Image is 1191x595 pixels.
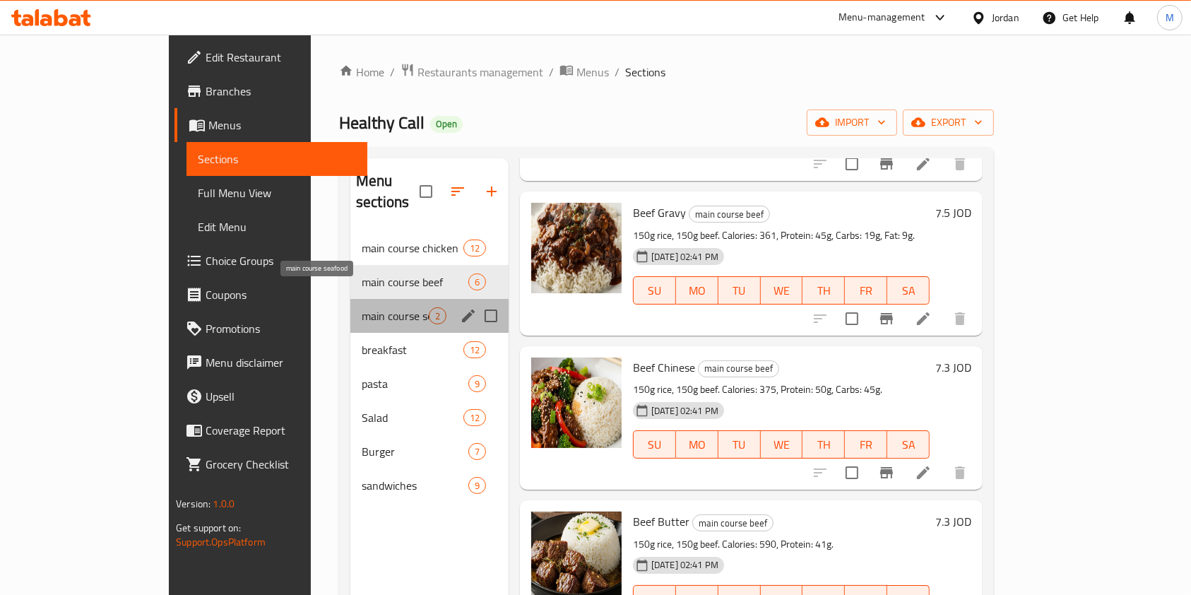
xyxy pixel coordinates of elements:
span: Burger [362,443,468,460]
span: 12 [464,411,485,425]
span: WE [766,281,798,301]
span: Edit Restaurant [206,49,357,66]
span: main course beef [693,515,773,531]
button: delete [943,147,977,181]
span: [DATE] 02:41 PM [646,404,724,418]
span: Menus [576,64,609,81]
span: main course beef [699,360,778,377]
span: Sort sections [441,175,475,208]
button: SA [887,430,930,459]
span: Version: [176,495,211,513]
span: Coverage Report [206,422,357,439]
span: Edit Menu [198,218,357,235]
button: Branch-specific-item [870,302,903,336]
span: 6 [469,276,485,289]
nav: Menu sections [350,225,509,508]
button: SA [887,276,930,305]
span: 7 [469,445,485,459]
button: Branch-specific-item [870,147,903,181]
span: Coupons [206,286,357,303]
button: MO [676,430,718,459]
div: Menu-management [839,9,925,26]
div: main course seafood2edit [350,299,509,333]
span: WE [766,435,798,455]
span: Restaurants management [417,64,543,81]
span: SU [639,281,670,301]
span: sandwiches [362,477,468,494]
div: pasta9 [350,367,509,401]
img: Beef Chinese [531,358,622,448]
div: main course beef [692,514,774,531]
span: [DATE] 02:41 PM [646,558,724,572]
span: Select to update [837,149,867,179]
a: Upsell [174,379,368,413]
a: Grocery Checklist [174,447,368,481]
a: Edit Menu [186,210,368,244]
div: items [463,409,486,426]
button: TH [802,276,845,305]
span: Beef Butter [633,511,689,532]
span: 12 [464,242,485,255]
span: breakfast [362,341,463,358]
span: import [818,114,886,131]
div: Open [430,116,463,133]
span: main course beef [362,273,468,290]
span: SA [893,281,924,301]
a: Support.OpsPlatform [176,533,266,551]
button: Branch-specific-item [870,456,903,490]
span: main course beef [689,206,769,223]
div: Jordan [992,10,1019,25]
a: Coverage Report [174,413,368,447]
span: Select to update [837,458,867,488]
div: Burger7 [350,435,509,469]
span: Promotions [206,320,357,337]
div: items [463,240,486,257]
span: pasta [362,375,468,392]
a: Menus [559,63,609,81]
span: MO [682,281,713,301]
span: 9 [469,377,485,391]
span: FR [851,435,882,455]
div: items [468,477,486,494]
span: M [1166,10,1174,25]
span: SA [893,435,924,455]
span: TH [808,281,839,301]
span: Menus [208,117,357,134]
button: delete [943,302,977,336]
span: Beef Chinese [633,357,695,378]
span: TU [724,435,755,455]
span: 12 [464,343,485,357]
div: Salad12 [350,401,509,435]
p: 150g rice, 150g beef. Calories: 361, Protein: 45g, Carbs: 19g, Fat: 9g. [633,227,930,245]
h6: 7.3 JOD [935,512,971,531]
span: main course chicken [362,240,463,257]
span: Choice Groups [206,252,357,269]
span: TH [808,435,839,455]
span: [DATE] 02:41 PM [646,250,724,264]
button: delete [943,456,977,490]
span: Sections [198,151,357,167]
div: main course beef6 [350,265,509,299]
span: Upsell [206,388,357,405]
button: import [807,110,897,136]
span: Grocery Checklist [206,456,357,473]
button: MO [676,276,718,305]
a: Sections [186,142,368,176]
span: Branches [206,83,357,100]
button: TU [718,430,761,459]
button: TH [802,430,845,459]
span: Salad [362,409,463,426]
span: main course seafood [362,307,429,324]
span: Select to update [837,304,867,334]
span: Sections [625,64,665,81]
span: 9 [469,479,485,493]
span: export [914,114,983,131]
button: SU [633,430,676,459]
span: Full Menu View [198,184,357,201]
span: Get support on: [176,519,241,537]
a: Choice Groups [174,244,368,278]
button: FR [845,276,887,305]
